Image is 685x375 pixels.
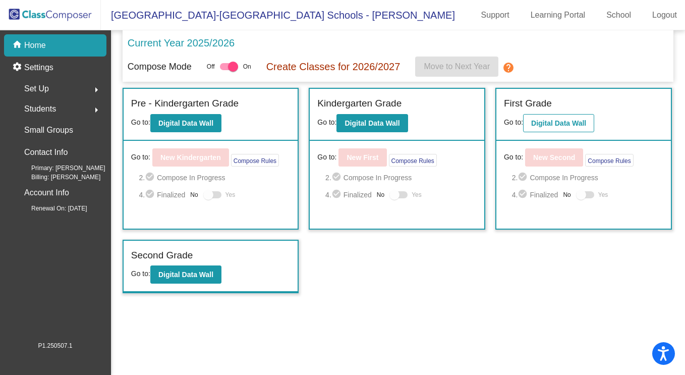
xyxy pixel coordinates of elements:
span: Yes [225,189,236,201]
b: Digital Data Wall [158,119,213,127]
span: Yes [412,189,422,201]
b: New Kindergarten [160,153,221,162]
span: Go to: [504,118,523,126]
mat-icon: arrow_right [90,84,102,96]
span: [GEOGRAPHIC_DATA]-[GEOGRAPHIC_DATA] Schools - [PERSON_NAME] [101,7,455,23]
label: First Grade [504,96,552,111]
span: 2. Compose In Progress [512,172,663,184]
span: On [243,62,251,71]
span: Go to: [504,152,523,163]
mat-icon: settings [12,62,24,74]
p: Account Info [24,186,69,200]
span: Go to: [131,152,150,163]
mat-icon: check_circle [518,189,530,201]
span: 4. Finalized [512,189,558,201]
mat-icon: arrow_right [90,104,102,116]
mat-icon: check_circle [145,172,157,184]
span: 2. Compose In Progress [325,172,477,184]
span: No [377,190,384,199]
button: New Second [525,148,583,167]
span: 2. Compose In Progress [139,172,291,184]
span: Move to Next Year [424,62,490,71]
span: No [190,190,198,199]
a: School [598,7,639,23]
p: Home [24,39,46,51]
b: New Second [533,153,575,162]
button: Compose Rules [231,154,279,167]
mat-icon: check_circle [331,172,344,184]
button: Digital Data Wall [336,114,408,132]
span: No [563,190,570,199]
b: Digital Data Wall [531,119,586,127]
span: 4. Finalized [325,189,372,201]
mat-icon: home [12,39,24,51]
span: Go to: [317,152,336,163]
span: Off [207,62,215,71]
label: Kindergarten Grade [317,96,402,111]
p: Compose Mode [128,60,192,74]
span: Primary: [PERSON_NAME] [15,164,105,173]
p: Create Classes for 2026/2027 [266,59,401,74]
p: Settings [24,62,53,74]
mat-icon: check_circle [331,189,344,201]
span: Yes [598,189,608,201]
button: Digital Data Wall [150,265,221,284]
p: Current Year 2025/2026 [128,35,235,50]
b: Digital Data Wall [158,271,213,279]
b: New First [347,153,378,162]
button: Digital Data Wall [150,114,221,132]
button: Move to Next Year [415,57,498,77]
p: Small Groups [24,123,73,137]
b: Digital Data Wall [345,119,399,127]
span: 4. Finalized [139,189,186,201]
button: New Kindergarten [152,148,229,167]
button: Digital Data Wall [523,114,594,132]
a: Support [473,7,518,23]
p: Contact Info [24,145,68,159]
span: Students [24,102,56,116]
span: Set Up [24,82,49,96]
button: Compose Rules [585,154,633,167]
span: Go to: [131,118,150,126]
button: Compose Rules [389,154,437,167]
mat-icon: check_circle [518,172,530,184]
span: Go to: [131,270,150,278]
span: Go to: [317,118,336,126]
a: Logout [644,7,685,23]
span: Billing: [PERSON_NAME] [15,173,100,182]
label: Pre - Kindergarten Grade [131,96,239,111]
mat-icon: help [502,62,515,74]
label: Second Grade [131,248,193,263]
mat-icon: check_circle [145,189,157,201]
a: Learning Portal [523,7,594,23]
span: Renewal On: [DATE] [15,204,87,213]
button: New First [338,148,386,167]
